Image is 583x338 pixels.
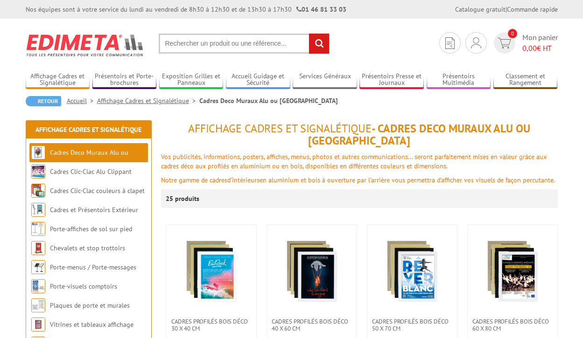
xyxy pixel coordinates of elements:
a: Services Généraux [293,72,357,88]
font: d'intérieurs [227,176,260,184]
img: Porte-affiches de sol sur pied [31,222,45,236]
span: € HT [522,43,558,54]
div: Nos équipes sont à votre service du lundi au vendredi de 8h30 à 12h30 et de 13h30 à 17h30 [26,5,346,14]
a: Chevalets et stop trottoirs [50,244,125,252]
a: Porte-menus / Porte-messages [50,263,136,271]
a: devis rapide 0 Mon panier 0,00€ HT [492,32,558,54]
img: Cadres Profilés Bois Déco 50 x 70 cm [379,239,445,304]
img: devis rapide [445,37,455,49]
font: Vos publicités, informations, posters, affiches, menus, photos et autres communications... seront... [161,152,547,170]
a: Plaques de porte et murales [50,301,130,310]
span: Affichage Cadres et Signalétique [188,121,372,136]
img: Cadres Profilés Bois Déco 60 x 80 cm [480,239,545,304]
a: Affichage Cadres et Signalétique [26,72,90,88]
img: Cadres et Présentoirs Extérieur [31,203,45,217]
a: Accueil Guidage et Sécurité [226,72,290,88]
a: Présentoirs et Porte-brochures [92,72,157,88]
a: Affichage Cadres et Signalétique [35,125,141,134]
li: Cadres Deco Muraux Alu ou [GEOGRAPHIC_DATA] [199,96,338,105]
p: 25 produits [166,189,201,208]
span: Cadres Profilés Bois Déco 30 x 40 cm [171,318,252,332]
a: Commande rapide [507,5,558,14]
input: rechercher [309,34,329,54]
img: Cadres Clic-Clac couleurs à clapet [31,184,45,198]
img: Cadres Profilés Bois Déco 30 x 40 cm [179,239,244,304]
a: Cadres Deco Muraux Alu ou [GEOGRAPHIC_DATA] [31,148,128,176]
img: Vitrines et tableaux affichage [31,317,45,331]
a: Catalogue gratuit [455,5,506,14]
a: Présentoirs Presse et Journaux [359,72,424,88]
a: Retour [26,96,61,106]
a: Affichage Cadres et Signalétique [97,97,199,105]
span: Cadres Profilés Bois Déco 50 x 70 cm [372,318,452,332]
img: Plaques de porte et murales [31,298,45,312]
font: en aluminium et bois à ouverture par l'arrière vous permettra d’afficher vos visuels de façon per... [260,176,555,184]
a: Cadres Profilés Bois Déco 60 x 80 cm [468,318,557,332]
a: Vitrines et tableaux affichage [50,320,133,329]
a: Exposition Grilles et Panneaux [159,72,224,88]
span: 0 [508,29,517,38]
span: Cadres Profilés Bois Déco 40 x 60 cm [272,318,352,332]
a: Cadres Profilés Bois Déco 40 x 60 cm [267,318,357,332]
a: Cadres Clic-Clac couleurs à clapet [50,186,145,195]
img: Cadres Deco Muraux Alu ou Bois [31,145,45,159]
a: Cadres Profilés Bois Déco 30 x 40 cm [167,318,256,332]
a: Cadres Profilés Bois Déco 50 x 70 cm [367,318,457,332]
a: Présentoirs Multimédia [427,72,491,88]
img: Edimeta [26,28,145,62]
font: Notre gamme de cadres [161,176,227,184]
input: Rechercher un produit ou une référence... [159,34,330,54]
span: Mon panier [522,32,558,54]
a: Porte-affiches de sol sur pied [50,225,132,233]
span: 0,00 [522,43,537,53]
strong: 01 46 81 33 03 [296,5,346,14]
a: Cadres et Présentoirs Extérieur [50,206,138,214]
img: devis rapide [498,38,511,48]
img: Porte-visuels comptoirs [31,279,45,293]
span: Cadres Profilés Bois Déco 60 x 80 cm [472,318,553,332]
a: Porte-visuels comptoirs [50,282,117,290]
h1: - Cadres Deco Muraux Alu ou [GEOGRAPHIC_DATA] [161,123,558,147]
div: | [455,5,558,14]
img: Chevalets et stop trottoirs [31,241,45,255]
img: devis rapide [471,37,481,48]
a: Cadres Clic-Clac Alu Clippant [50,167,132,176]
a: Classement et Rangement [493,72,558,88]
a: Accueil [67,97,97,105]
img: Cadres Profilés Bois Déco 40 x 60 cm [279,239,344,304]
img: Porte-menus / Porte-messages [31,260,45,274]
